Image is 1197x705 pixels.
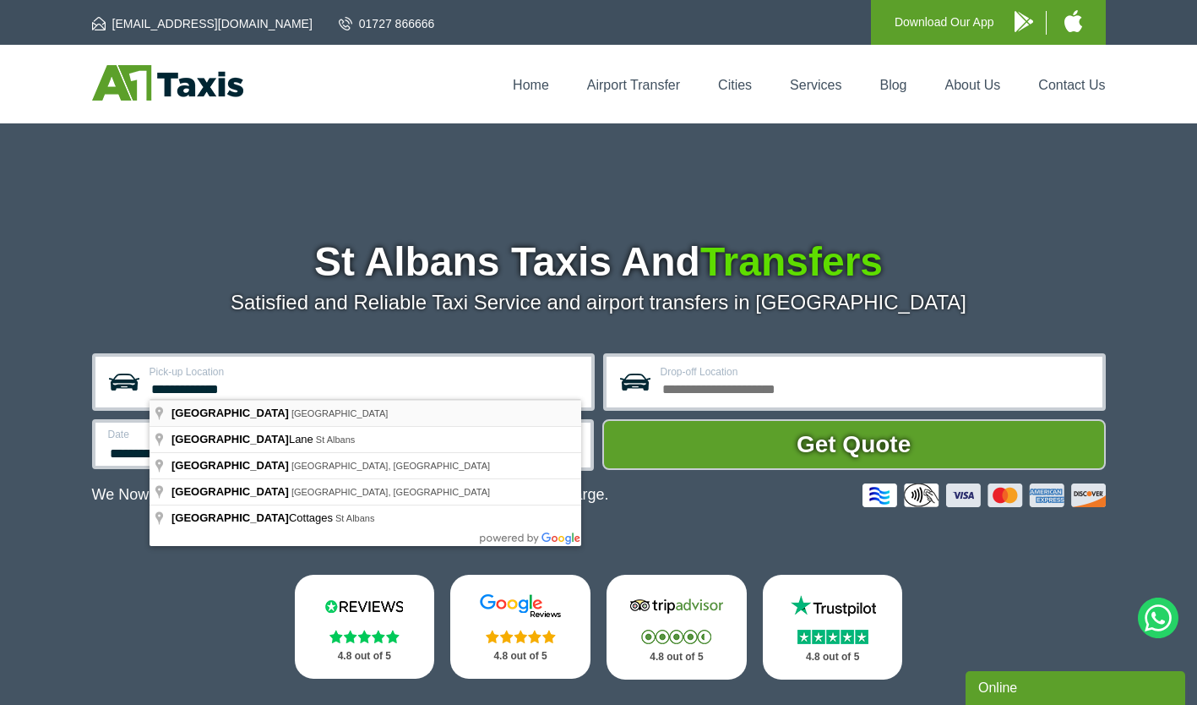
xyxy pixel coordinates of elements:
a: Tripadvisor Stars 4.8 out of 5 [607,575,747,680]
p: Satisfied and Reliable Taxi Service and airport transfers in [GEOGRAPHIC_DATA] [92,291,1106,314]
a: Reviews.io Stars 4.8 out of 5 [295,575,435,679]
img: Trustpilot [782,593,884,619]
a: Trustpilot Stars 4.8 out of 5 [763,575,903,680]
p: Download Our App [895,12,994,33]
p: We Now Accept Card & Contactless Payment In [92,486,609,504]
label: Drop-off Location [661,367,1092,377]
img: A1 Taxis iPhone App [1064,10,1082,32]
img: Stars [797,630,868,644]
span: [GEOGRAPHIC_DATA] [171,433,289,445]
img: Google [470,593,571,619]
p: 4.8 out of 5 [469,646,572,667]
span: [GEOGRAPHIC_DATA] [171,485,289,498]
a: 01727 866666 [339,15,435,32]
iframe: chat widget [966,668,1189,705]
span: [GEOGRAPHIC_DATA] [291,408,389,418]
a: [EMAIL_ADDRESS][DOMAIN_NAME] [92,15,313,32]
img: A1 Taxis Android App [1015,11,1033,32]
a: Services [790,78,841,92]
img: A1 Taxis St Albans LTD [92,65,243,101]
span: [GEOGRAPHIC_DATA] [171,511,289,524]
span: St Albans [316,434,355,445]
span: Transfers [700,239,883,284]
a: About Us [945,78,1001,92]
button: Get Quote [602,419,1106,470]
a: Airport Transfer [587,78,680,92]
img: Stars [641,630,711,644]
span: Cottages [171,511,335,524]
p: 4.8 out of 5 [313,646,416,667]
span: [GEOGRAPHIC_DATA] [171,459,289,472]
img: Credit And Debit Cards [862,484,1106,507]
label: Pick-up Location [150,367,581,377]
span: St Albans [335,513,374,523]
span: Lane [171,433,316,445]
p: 4.8 out of 5 [625,647,728,668]
a: Home [513,78,549,92]
span: [GEOGRAPHIC_DATA] [171,407,289,419]
img: Stars [329,630,400,643]
a: Cities [718,78,752,92]
a: Contact Us [1038,78,1105,92]
a: Google Stars 4.8 out of 5 [450,575,590,679]
label: Date [108,429,325,440]
span: [GEOGRAPHIC_DATA], [GEOGRAPHIC_DATA] [291,487,490,497]
img: Reviews.io [313,593,415,619]
p: 4.8 out of 5 [781,647,884,668]
img: Tripadvisor [626,593,727,619]
h1: St Albans Taxis And [92,242,1106,282]
span: [GEOGRAPHIC_DATA], [GEOGRAPHIC_DATA] [291,461,490,471]
a: Blog [879,78,906,92]
img: Stars [486,630,556,643]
